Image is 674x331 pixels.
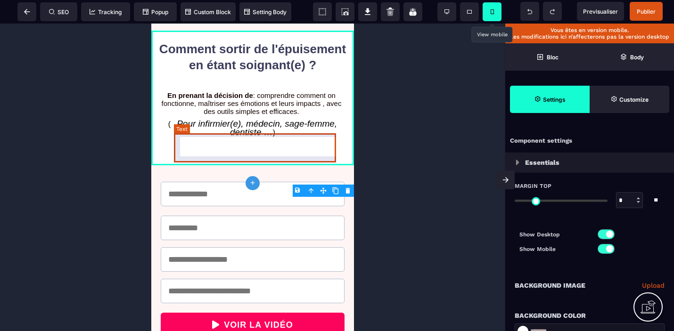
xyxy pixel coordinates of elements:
span: SEO [49,8,69,16]
strong: Settings [543,96,566,103]
p: Les modifications ici n’affecterons pas la version desktop [510,33,669,40]
a: Upload [642,280,665,291]
text: : comprendre comment on fonctionne, maîtriser ses émotions et leurs impacts , avec des outils sim... [5,65,198,94]
div: Component settings [505,132,674,150]
text: ( ) [5,94,198,116]
span: Setting Body [244,8,287,16]
b: En prenant la décision de [16,68,102,76]
p: Vous êtes en version mobile. [510,27,669,33]
span: Open Layer Manager [590,43,674,71]
strong: Customize [619,96,649,103]
span: Preview [577,2,624,21]
span: Publier [637,8,656,15]
span: Open Style Manager [590,86,669,113]
span: View components [313,2,332,21]
p: Show Desktop [519,230,590,239]
strong: Bloc [547,54,559,61]
p: Essentials [525,157,559,168]
span: Screenshot [336,2,354,21]
div: Background Color [515,310,665,321]
span: Margin Top [515,182,551,190]
span: Settings [510,86,590,113]
span: Previsualiser [583,8,618,15]
p: Show Mobile [519,244,590,254]
text: Comment sortir de l'épuisement en étant soignant(e) ? [5,14,198,58]
strong: Body [630,54,644,61]
p: Background Image [515,280,585,291]
span: Open Blocks [505,43,590,71]
span: Tracking [90,8,122,16]
span: Popup [143,8,168,16]
span: Custom Block [185,8,231,16]
button: VOIR LA VIDÉO [9,289,193,313]
i: Pour infirmier(e), médecin, sage-femme, dentiste … [19,91,188,120]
